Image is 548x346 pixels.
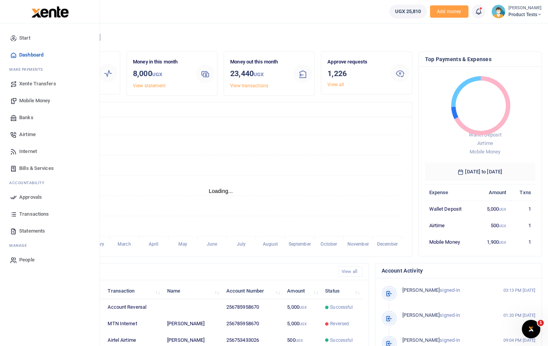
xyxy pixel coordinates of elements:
[430,5,468,18] li: Toup your wallet
[6,223,93,240] a: Statements
[254,72,264,77] small: UGX
[13,67,43,72] span: ake Payments
[36,268,332,276] h4: Recent Transactions
[425,163,536,181] h6: [DATE] to [DATE]
[508,5,542,12] small: [PERSON_NAME]
[289,242,311,247] tspan: September
[19,80,56,88] span: Xente Transfers
[6,92,93,109] a: Mobile Money
[15,180,44,186] span: countability
[6,240,93,251] li: M
[133,68,190,80] h3: 8,000
[207,242,218,247] tspan: June
[230,83,268,88] a: View transactions
[386,5,430,18] li: Wallet ballance
[402,287,440,293] span: [PERSON_NAME]
[6,63,93,75] li: M
[230,68,287,80] h3: 23,440
[395,8,421,15] span: UGX 25,810
[103,283,163,299] th: Transaction: activate to sort column ascending
[133,83,166,88] a: View statement
[222,283,283,299] th: Account Number: activate to sort column ascending
[330,337,353,344] span: Successful
[283,316,321,332] td: 5,000
[338,266,362,277] a: View all
[6,189,93,206] a: Approvals
[13,243,27,248] span: anage
[19,148,37,155] span: Internet
[19,51,43,59] span: Dashboard
[6,177,93,189] li: Ac
[499,224,506,228] small: UGX
[430,5,468,18] span: Add money
[133,58,190,66] p: Money in this month
[222,299,283,316] td: 256785958670
[492,5,505,18] img: profile-user
[6,126,93,143] a: Airtime
[402,336,502,344] p: signed-in
[469,132,501,138] span: Wallet Deposit
[511,217,535,234] td: 1
[19,210,49,218] span: Transactions
[163,283,222,299] th: Name: activate to sort column ascending
[263,242,278,247] tspan: August
[327,58,384,66] p: Approve requests
[152,72,162,77] small: UGX
[425,217,476,234] td: Airtime
[209,188,233,194] text: Loading...
[402,312,440,318] span: [PERSON_NAME]
[477,140,493,146] span: Airtime
[6,160,93,177] a: Bills & Services
[299,305,307,309] small: UGX
[163,316,222,332] td: [PERSON_NAME]
[499,207,506,211] small: UGX
[149,242,159,247] tspan: April
[425,201,476,217] td: Wallet Deposit
[327,82,344,87] a: View all
[508,11,542,18] span: Product Tests
[382,266,535,275] h4: Account Activity
[118,242,131,247] tspan: March
[402,311,502,319] p: signed-in
[492,5,542,18] a: profile-user [PERSON_NAME] Product Tests
[430,8,468,14] a: Add money
[299,322,307,326] small: UGX
[19,256,35,264] span: People
[402,337,440,343] span: [PERSON_NAME]
[32,6,69,18] img: logo-large
[19,34,30,42] span: Start
[538,320,544,326] span: 1
[19,165,54,172] span: Bills & Services
[330,320,349,327] span: Reversed
[6,30,93,47] a: Start
[31,8,69,14] a: logo-small logo-large logo-large
[19,114,33,121] span: Banks
[6,75,93,92] a: Xente Transfers
[6,47,93,63] a: Dashboard
[347,242,369,247] tspan: November
[237,242,246,247] tspan: July
[499,240,506,245] small: UGX
[425,184,476,201] th: Expense
[522,320,540,338] iframe: Intercom live chat
[103,316,163,332] td: MTN Internet
[6,143,93,160] a: Internet
[19,131,36,138] span: Airtime
[503,337,536,344] small: 09:04 PM [DATE]
[476,201,511,217] td: 5,000
[321,283,362,299] th: Status: activate to sort column ascending
[19,97,50,105] span: Mobile Money
[320,242,337,247] tspan: October
[19,193,42,201] span: Approvals
[103,299,163,316] td: Account Reversal
[511,184,535,201] th: Txns
[503,287,536,294] small: 03:13 PM [DATE]
[503,312,536,319] small: 01:20 PM [DATE]
[222,316,283,332] td: 256785958670
[425,55,536,63] h4: Top Payments & Expenses
[6,251,93,268] a: People
[402,286,502,294] p: signed-in
[425,234,476,250] td: Mobile Money
[470,149,500,155] span: Mobile Money
[511,201,535,217] td: 1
